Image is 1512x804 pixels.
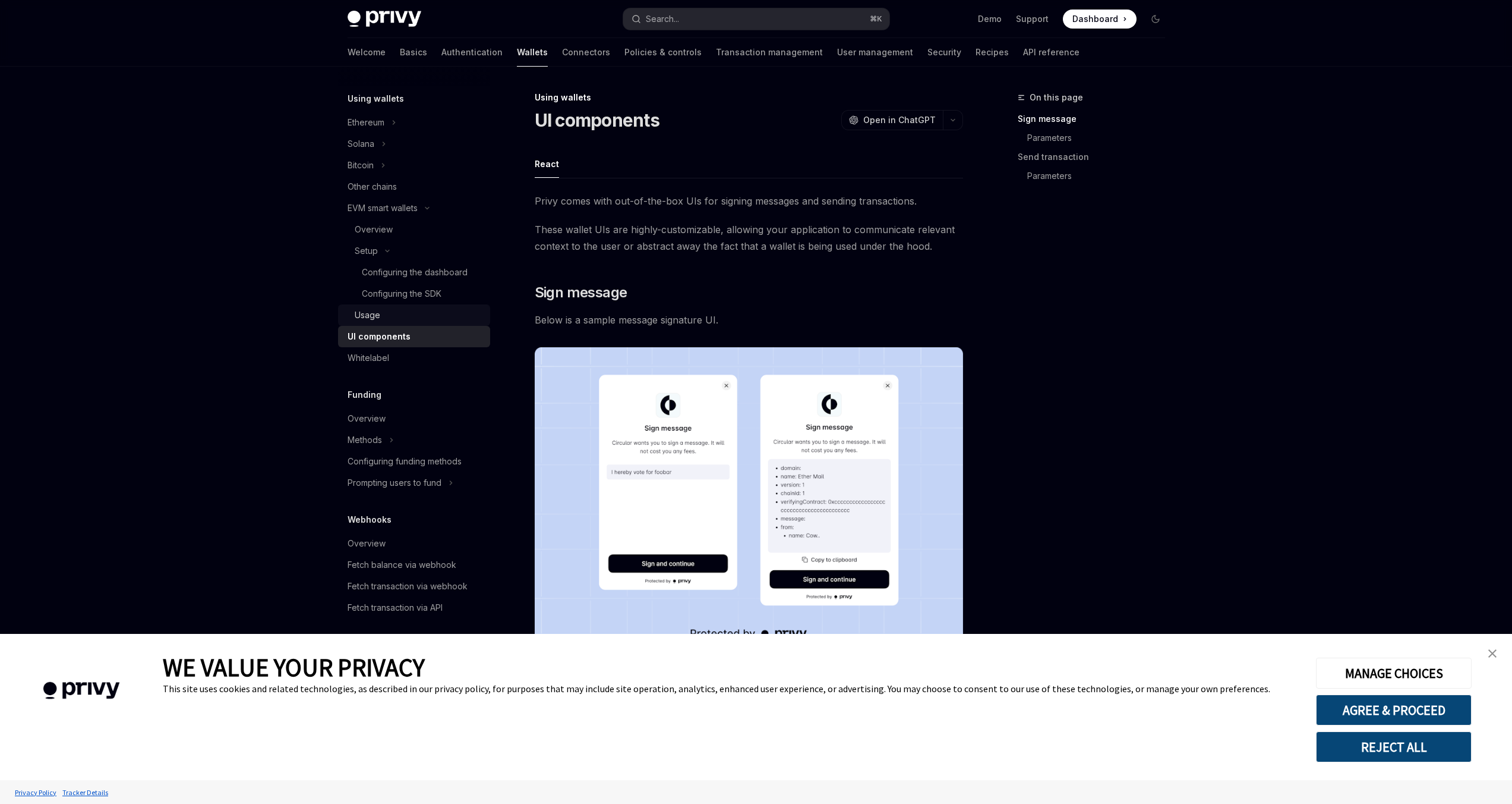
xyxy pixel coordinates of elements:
a: Security [927,38,961,67]
div: Configuring the SDK [362,287,441,301]
span: Privy comes with out-of-the-box UIs for signing messages and sending transactions. [535,193,963,209]
button: Toggle dark mode [1146,10,1165,29]
span: Below is a sample message signature UI. [535,312,963,328]
button: Open in ChatGPT [841,110,943,130]
span: WE VALUE YOUR PRIVACY [163,652,425,683]
button: Prompting users to fund [338,472,490,494]
a: UI components [338,326,490,347]
a: Configuring funding methods [338,451,490,472]
h5: Webhooks [348,513,392,527]
div: Bitcoin [348,158,374,172]
img: images/Sign.png [535,347,963,654]
button: Solana [338,133,490,155]
a: Sign message [1018,109,1175,128]
a: Fetch balance via webhook [338,554,490,576]
span: Open in ChatGPT [863,114,936,126]
div: Using wallets [535,92,963,103]
div: Fetch transaction via webhook [348,579,468,593]
div: Overview [348,536,386,551]
a: Overview [338,408,490,429]
div: This site uses cookies and related technologies, as described in our privacy policy, for purposes... [163,683,1298,695]
span: Sign message [535,283,627,302]
a: Parameters [1018,167,1175,186]
div: Overview [348,412,386,426]
button: Setup [338,240,490,262]
button: Ethereum [338,112,490,133]
a: close banner [1481,642,1504,665]
div: Configuring funding methods [348,454,462,469]
button: React [535,150,559,178]
a: Basics [400,38,427,67]
a: Transaction management [716,38,823,67]
div: UI components [348,329,411,344]
button: MANAGE CHOICES [1316,658,1472,689]
div: Configuring the dashboard [362,265,468,279]
img: dark logo [348,11,421,27]
span: Dashboard [1072,13,1118,25]
img: close banner [1488,649,1497,658]
a: Recipes [976,38,1009,67]
a: Overview [338,533,490,554]
a: Configuring the dashboard [338,262,490,283]
a: Dashboard [1063,10,1137,29]
a: Whitelabel [338,347,490,369]
a: Fetch transaction via webhook [338,576,490,597]
div: Ethereum [348,115,384,130]
div: Overview [355,222,393,237]
img: company logo [18,665,145,717]
a: Tracker Details [59,782,111,803]
div: Fetch transaction via API [348,601,443,615]
div: EVM smart wallets [348,201,418,215]
button: EVM smart wallets [338,197,490,219]
a: Usage [338,304,490,326]
button: AGREE & PROCEED [1316,695,1472,726]
a: Welcome [348,38,386,67]
div: Other chains [348,180,397,194]
a: Privacy Policy [12,782,59,803]
div: Usage [355,308,380,322]
button: Methods [338,429,490,451]
span: On this page [1030,90,1083,105]
a: Support [1016,13,1049,25]
div: Whitelabel [348,351,389,365]
a: Send transaction [1018,147,1175,167]
a: User management [837,38,913,67]
a: Overview [338,219,490,240]
div: Setup [355,244,378,258]
button: REJECT ALL [1316,731,1472,762]
div: Prompting users to fund [348,476,441,490]
div: Fetch balance via webhook [348,558,456,572]
a: Configuring the SDK [338,283,490,304]
div: Solana [348,137,374,151]
button: Search...⌘K [623,8,889,30]
a: Policies & controls [624,38,702,67]
span: ⌘ K [870,14,882,24]
div: Methods [348,433,382,447]
h1: UI components [535,109,659,131]
a: Fetch transaction via API [338,597,490,618]
h5: Funding [348,388,381,402]
button: Bitcoin [338,155,490,176]
div: Search... [646,12,679,26]
a: Other chains [338,176,490,197]
span: These wallet UIs are highly-customizable, allowing your application to communicate relevant conte... [535,221,963,255]
a: Parameters [1018,128,1175,147]
a: Demo [978,13,1002,25]
h5: Using wallets [348,92,404,106]
a: API reference [1023,38,1079,67]
a: Wallets [517,38,548,67]
a: Authentication [441,38,503,67]
a: Connectors [562,38,610,67]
